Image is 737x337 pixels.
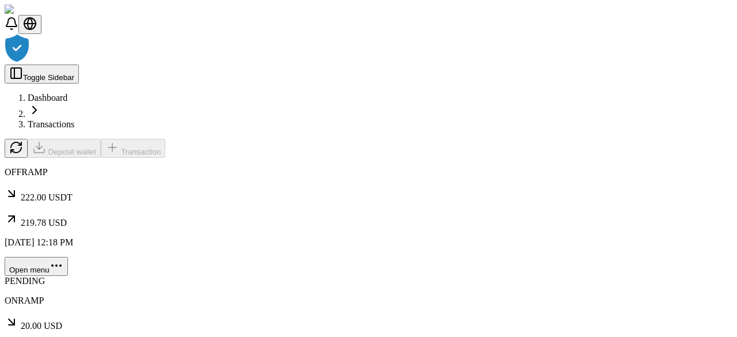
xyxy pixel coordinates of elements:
[48,147,96,156] span: Deposit wallet
[5,296,732,306] p: ONRAMP
[5,5,73,15] img: ShieldPay Logo
[28,119,74,129] a: Transactions
[5,257,68,276] button: Open menu
[5,315,732,331] p: 20.00 USD
[5,212,732,228] p: 219.78 USD
[5,237,732,248] p: [DATE] 12:18 PM
[5,167,732,177] p: OFFRAMP
[5,65,79,84] button: Toggle Sidebar
[5,276,732,286] div: PENDING
[28,93,67,103] a: Dashboard
[28,139,101,158] button: Deposit wallet
[23,73,74,82] span: Toggle Sidebar
[121,147,161,156] span: Transaction
[5,187,732,203] p: 222.00 USDT
[5,93,732,130] nav: breadcrumb
[101,139,166,158] button: Transaction
[9,266,50,274] span: Open menu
